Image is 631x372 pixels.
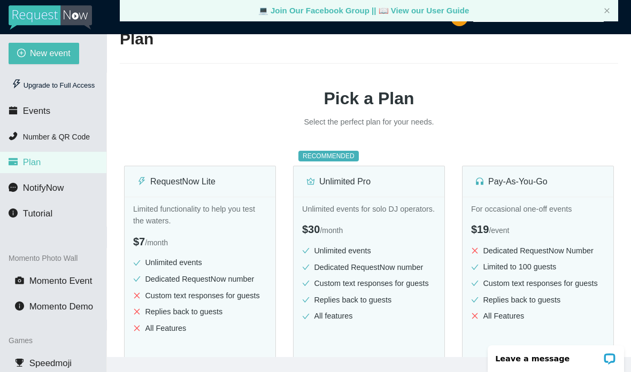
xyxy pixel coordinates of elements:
[23,133,90,141] span: Number & QR Code
[302,263,310,271] span: check
[209,116,529,128] p: Select the perfect plan for your needs.
[471,296,479,304] span: check
[15,276,24,285] span: camera
[9,106,18,115] span: calendar
[145,238,168,247] span: / month
[133,292,141,299] span: close
[15,358,24,367] span: trophy
[302,310,436,322] li: All features
[302,296,310,304] span: check
[306,177,315,185] span: crown
[471,223,489,235] span: $19
[29,358,72,368] span: Speedmoji
[133,322,267,335] li: All Features
[133,308,141,315] span: close
[471,247,479,254] span: close
[258,6,379,15] a: laptop Join Our Facebook Group ||
[23,208,52,219] span: Tutorial
[471,280,479,287] span: check
[23,157,41,167] span: Plan
[29,276,93,286] span: Momento Event
[258,6,268,15] span: laptop
[306,175,432,188] div: Unlimited Pro
[9,183,18,192] span: message
[133,203,267,227] p: Limited functionality to help you test the waters.
[302,247,310,254] span: check
[471,312,479,320] span: close
[29,301,93,312] span: Momento Demo
[471,310,605,322] li: All Features
[9,43,79,64] button: plus-circleNew event
[302,313,310,320] span: check
[133,259,141,267] span: check
[481,338,631,372] iframe: LiveChat chat widget
[9,5,92,30] img: RequestNow
[298,151,359,161] sup: RECOMMENDED
[120,28,618,50] h2: Plan
[133,275,141,283] span: check
[17,49,26,59] span: plus-circle
[471,263,479,271] span: check
[379,6,389,15] span: laptop
[133,257,267,269] li: Unlimited events
[475,177,484,185] span: customer-service
[302,223,320,235] span: $30
[471,294,605,306] li: Replies back to guests
[475,175,601,188] div: Pay-As-You-Go
[302,294,436,306] li: Replies back to guests
[9,131,18,141] span: phone
[302,261,436,274] li: Dedicated RequestNow number
[137,177,146,185] span: thunderbolt
[12,79,21,89] span: thunderbolt
[133,290,267,302] li: Custom text responses for guests
[471,245,605,257] li: Dedicated RequestNow Number
[30,46,71,60] span: New event
[320,226,343,235] span: / month
[137,175,263,188] div: RequestNow Lite
[23,183,64,193] span: NotifyNow
[302,280,310,287] span: check
[15,301,24,311] span: info-circle
[133,236,145,247] span: $7
[9,75,98,96] div: Upgrade to Full Access
[133,273,267,285] li: Dedicated RequestNow number
[133,306,267,318] li: Replies back to guests
[23,106,50,116] span: Events
[120,85,618,112] h1: Pick a Plan
[302,245,436,257] li: Unlimited events
[302,203,436,215] p: Unlimited events for solo DJ operators.
[9,208,18,218] span: info-circle
[471,203,605,215] p: For occasional one-off events
[379,6,470,15] a: laptop View our User Guide
[133,324,141,332] span: close
[471,261,605,273] li: Limited to 100 guests
[9,157,18,166] span: credit-card
[302,277,436,290] li: Custom text responses for guests
[604,7,610,14] button: close
[489,226,509,235] span: / event
[471,277,605,290] li: Custom text responses for guests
